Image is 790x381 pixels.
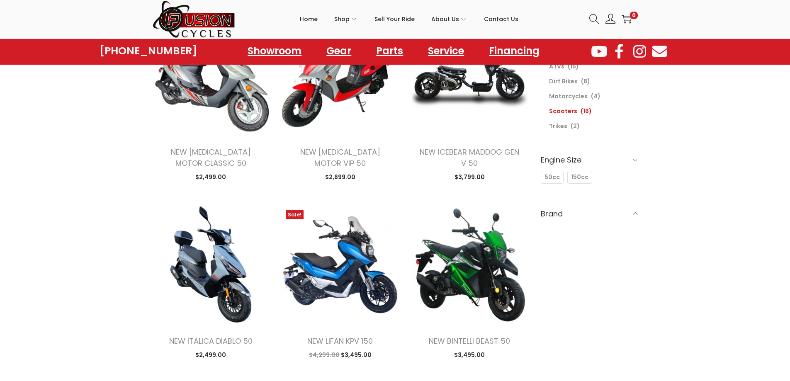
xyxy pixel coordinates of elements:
[549,62,564,70] a: ATVs
[374,0,415,38] a: Sell Your Ride
[334,9,350,29] span: Shop
[171,147,251,168] a: NEW [MEDICAL_DATA] MOTOR CLASSIC 50
[195,351,226,359] span: 2,499.00
[429,336,510,346] a: NEW BINTELLI BEAST 50
[581,77,590,85] span: (8)
[454,351,485,359] span: 3,495.00
[541,150,638,170] h6: Engine Size
[239,41,310,61] a: Showroom
[318,41,360,61] a: Gear
[568,62,579,70] span: (15)
[431,0,467,38] a: About Us
[549,92,588,100] a: Motorcycles
[622,14,632,24] a: 0
[341,351,345,359] span: $
[549,107,577,115] a: Scooters
[544,173,560,182] span: 50cc
[195,351,199,359] span: $
[309,351,313,359] span: $
[420,41,472,61] a: Service
[325,173,355,181] span: 2,699.00
[484,0,518,38] a: Contact Us
[307,336,373,346] a: NEW LIFAN KPV 150
[481,41,548,61] a: Financing
[334,0,358,38] a: Shop
[455,173,485,181] span: 3,799.00
[571,173,588,182] span: 150cc
[309,351,340,359] span: 4,299.00
[374,9,415,29] span: Sell Your Ride
[195,173,199,181] span: $
[484,9,518,29] span: Contact Us
[541,204,638,223] h6: Brand
[549,77,578,85] a: Dirt Bikes
[169,336,253,346] a: NEW ITALICA DIABLO 50
[100,45,197,57] a: [PHONE_NUMBER]
[341,351,372,359] span: 3,495.00
[195,173,226,181] span: 2,499.00
[431,9,459,29] span: About Us
[420,147,519,168] a: NEW ICEBEAR MADDOG GEN V 50
[455,173,458,181] span: $
[300,0,318,38] a: Home
[239,41,548,61] nav: Menu
[368,41,411,61] a: Parts
[591,92,600,100] span: (4)
[300,9,318,29] span: Home
[549,122,567,130] a: Trikes
[581,107,592,115] span: (16)
[236,0,583,38] nav: Primary navigation
[325,173,329,181] span: $
[454,351,458,359] span: $
[300,147,380,168] a: NEW [MEDICAL_DATA] MOTOR VIP 50
[571,122,580,130] span: (2)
